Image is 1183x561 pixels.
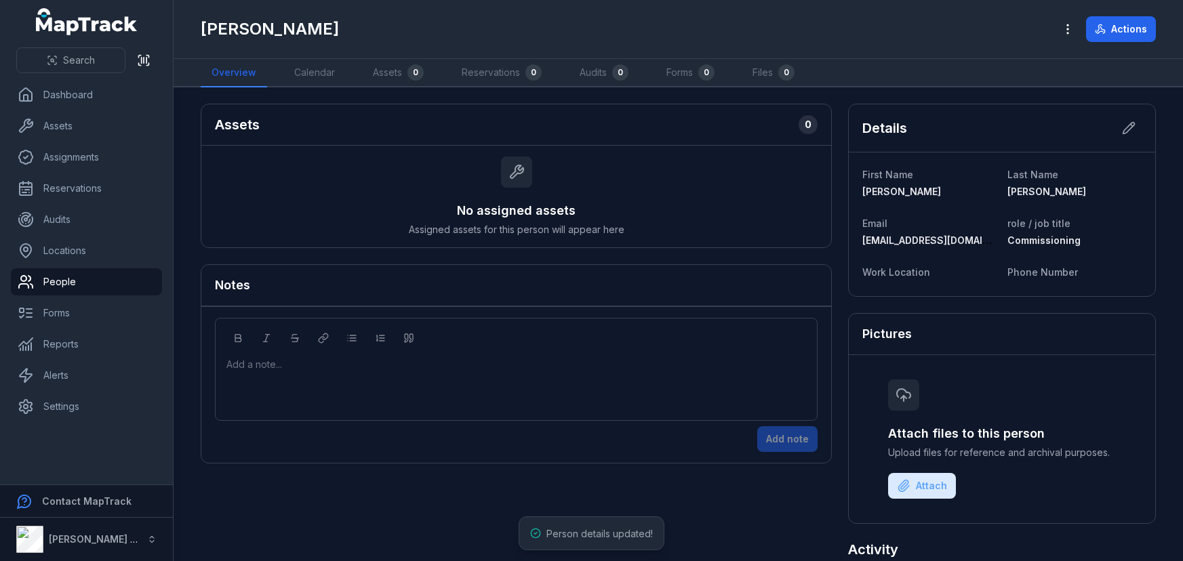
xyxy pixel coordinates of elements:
[215,276,250,295] h3: Notes
[1007,169,1058,180] span: Last Name
[362,59,435,87] a: Assets0
[11,299,162,327] a: Forms
[36,8,138,35] a: MapTrack
[569,59,639,87] a: Audits0
[457,201,576,220] h3: No assigned assets
[11,268,162,295] a: People
[49,533,143,545] strong: [PERSON_NAME] Air
[215,115,260,134] h2: Assets
[283,59,346,87] a: Calendar
[525,64,542,81] div: 0
[407,64,424,81] div: 0
[862,325,912,344] h3: Pictures
[888,473,956,499] button: Attach
[42,495,132,507] strong: Contact MapTrack
[799,115,818,134] div: 0
[1007,234,1081,246] span: Commissioning
[1007,217,1070,229] span: role / job title
[862,234,1026,246] span: [EMAIL_ADDRESS][DOMAIN_NAME]
[1007,186,1086,197] span: [PERSON_NAME]
[656,59,725,87] a: Forms0
[888,424,1116,443] h3: Attach files to this person
[1007,266,1078,278] span: Phone Number
[11,331,162,358] a: Reports
[742,59,805,87] a: Files0
[201,59,267,87] a: Overview
[848,540,898,559] h2: Activity
[862,266,930,278] span: Work Location
[1086,16,1156,42] button: Actions
[409,223,624,236] span: Assigned assets for this person will appear here
[612,64,628,81] div: 0
[63,54,95,67] span: Search
[16,47,125,73] button: Search
[778,64,795,81] div: 0
[862,119,907,138] h2: Details
[698,64,715,81] div: 0
[546,528,653,539] span: Person details updated!
[11,81,162,108] a: Dashboard
[11,144,162,171] a: Assignments
[862,169,913,180] span: First Name
[11,112,162,140] a: Assets
[11,237,162,264] a: Locations
[11,175,162,202] a: Reservations
[11,362,162,389] a: Alerts
[862,186,941,197] span: [PERSON_NAME]
[201,18,339,40] h1: [PERSON_NAME]
[11,393,162,420] a: Settings
[888,446,1116,459] span: Upload files for reference and archival purposes.
[451,59,553,87] a: Reservations0
[862,217,887,229] span: Email
[11,206,162,233] a: Audits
